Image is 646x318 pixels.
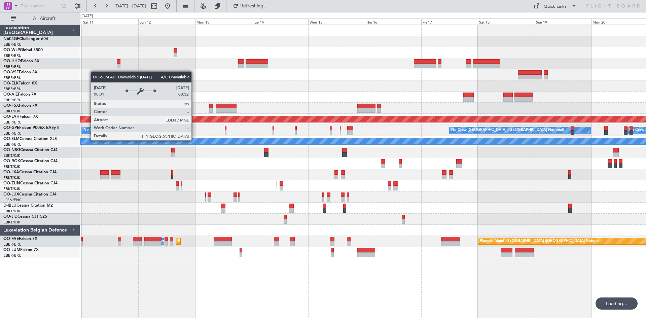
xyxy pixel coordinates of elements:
span: OO-NSG [3,148,20,152]
a: EBBR/BRU [3,42,22,47]
div: Sun 19 [535,19,591,25]
button: All Aircraft [7,13,73,24]
a: OO-SLMCessna Citation XLS [3,137,57,141]
a: OO-LAHFalcon 7X [3,115,38,119]
span: OO-VSF [3,70,19,74]
span: OO-SLM [3,137,20,141]
a: OO-NSGCessna Citation CJ4 [3,148,58,152]
a: EBBR/BRU [3,75,22,80]
span: N604GF [3,37,19,41]
a: EBKT/KJK [3,220,20,225]
div: Sun 12 [138,19,195,25]
a: EBKT/KJK [3,109,20,114]
a: N604GFChallenger 604 [3,37,48,41]
div: Fri 17 [421,19,478,25]
div: Loading... [596,297,638,310]
span: OO-ROK [3,159,20,163]
a: OO-HHOFalcon 8X [3,59,39,63]
span: OO-GPE [3,126,19,130]
span: OO-HHO [3,59,21,63]
span: [DATE] - [DATE] [114,3,146,9]
a: OO-ROKCessna Citation CJ4 [3,159,58,163]
div: Planned Maint Melsbroek Air Base [178,236,237,246]
a: EBBR/BRU [3,64,22,69]
span: OO-FSX [3,104,19,108]
span: Refreshing... [240,4,268,8]
input: Trip Number [21,1,59,11]
div: [DATE] [81,13,93,19]
a: OO-JIDCessna CJ1 525 [3,215,47,219]
a: EBKT/KJK [3,153,20,158]
a: EBBR/BRU [3,98,22,103]
div: Mon 13 [195,19,252,25]
span: OO-ZUN [3,181,20,185]
button: Quick Links [530,1,580,11]
a: OO-FAEFalcon 7X [3,237,37,241]
div: Sat 11 [82,19,138,25]
div: Thu 16 [365,19,421,25]
span: OO-JID [3,215,17,219]
a: EBBR/BRU [3,131,22,136]
a: EBKT/KJK [3,209,20,214]
div: Quick Links [544,3,567,10]
a: OO-LUXCessna Citation CJ4 [3,192,57,197]
a: EBBR/BRU [3,253,22,258]
a: EBBR/BRU [3,142,22,147]
span: OO-LUM [3,248,20,252]
span: OO-LUX [3,192,19,197]
div: Wed 15 [308,19,365,25]
span: D-IBLU [3,204,16,208]
a: EBKT/KJK [3,175,20,180]
a: EBKT/KJK [3,186,20,191]
a: OO-ZUNCessna Citation CJ4 [3,181,58,185]
a: OO-FSXFalcon 7X [3,104,37,108]
div: Tue 14 [252,19,308,25]
a: OO-GPEFalcon 900EX EASy II [3,126,59,130]
a: OO-WLPGlobal 5500 [3,48,43,52]
span: OO-LAH [3,115,20,119]
span: OO-WLP [3,48,20,52]
a: EBBR/BRU [3,120,22,125]
a: EBBR/BRU [3,53,22,58]
span: OO-LXA [3,170,19,174]
div: No Crew [GEOGRAPHIC_DATA] ([GEOGRAPHIC_DATA] National) [451,125,564,135]
a: EBBR/BRU [3,242,22,247]
a: OO-AIEFalcon 7X [3,93,36,97]
a: OO-LUMFalcon 7X [3,248,39,252]
a: OO-ELKFalcon 8X [3,81,37,85]
span: OO-AIE [3,93,18,97]
div: Sat 18 [478,19,534,25]
span: All Aircraft [17,16,71,21]
a: OO-VSFFalcon 8X [3,70,37,74]
span: OO-FAE [3,237,19,241]
span: OO-ELK [3,81,19,85]
a: OO-LXACessna Citation CJ4 [3,170,57,174]
a: EBBR/BRU [3,86,22,92]
div: No Crew [GEOGRAPHIC_DATA] ([GEOGRAPHIC_DATA] National) [83,125,196,135]
a: LFSN/ENC [3,198,22,203]
a: EBKT/KJK [3,164,20,169]
a: D-IBLUCessna Citation M2 [3,204,53,208]
button: Refreshing... [230,1,270,11]
div: Planned Maint [GEOGRAPHIC_DATA] ([GEOGRAPHIC_DATA] National) [480,236,602,246]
